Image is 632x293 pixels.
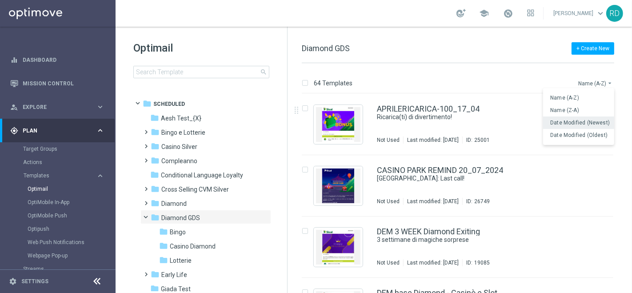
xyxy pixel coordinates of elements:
[133,41,269,55] h1: Optimail
[543,129,614,141] button: Date Modified (Oldest)
[550,107,579,113] span: Name (Z-A)
[316,107,360,142] img: 25001.jpeg
[23,169,115,262] div: Templates
[28,239,92,246] a: Web Push Notifications
[10,80,105,87] button: Mission Control
[170,257,192,265] span: Lotterie
[143,99,152,108] i: folder
[23,172,105,179] button: Templates keyboard_arrow_right
[150,284,159,293] i: folder
[302,44,350,53] span: Diamond GDS
[159,256,168,265] i: folder
[161,143,197,151] span: Casino Silver
[10,127,18,135] i: gps_fixed
[543,104,614,116] button: Name (Z-A)
[23,159,92,166] a: Actions
[462,259,490,266] div: ID:
[161,185,229,193] span: Cross Selling CVM Silver
[10,103,18,111] i: person_search
[161,114,201,122] span: Aesh Test_{X}
[606,5,623,22] div: RD
[377,236,576,244] div: 3 settimane di magiche sorprese
[28,185,92,193] a: Optimail
[10,104,105,111] button: person_search Explore keyboard_arrow_right
[170,242,216,250] span: Casino Diamond
[293,94,630,155] div: Press SPACE to select this row.
[9,277,17,285] i: settings
[23,104,96,110] span: Explore
[161,285,191,293] span: Giada Test
[377,228,480,236] a: DEM 3 WEEK Diamond Exiting
[161,171,243,179] span: Conditional Language Loyalty
[23,145,92,153] a: Target Groups
[28,212,92,219] a: OptiMobile Push
[151,199,160,208] i: folder
[10,72,104,95] div: Mission Control
[404,198,462,205] div: Last modified: [DATE]
[161,214,200,222] span: Diamond GDS
[23,265,92,273] a: Streams
[161,271,187,279] span: Early Life
[260,68,267,76] span: search
[550,95,579,101] span: Name (A-Z)
[151,142,160,151] i: folder
[28,199,92,206] a: OptiMobile In-App
[377,166,503,174] a: CASINO PARK REMIND 20_07_2024
[133,66,269,78] input: Search Template
[462,198,490,205] div: ID:
[24,173,87,178] span: Templates
[170,228,186,236] span: Bingo
[293,217,630,278] div: Press SPACE to select this row.
[377,136,400,144] div: Not Used
[10,48,104,72] div: Dashboard
[161,128,205,136] span: Bingo e Lotterie
[153,100,185,108] span: Scheduled
[377,198,400,205] div: Not Used
[159,227,168,236] i: folder
[151,128,160,136] i: folder
[96,103,104,111] i: keyboard_arrow_right
[159,241,168,250] i: folder
[316,169,360,203] img: 26749.jpeg
[10,127,105,134] button: gps_fixed Plan keyboard_arrow_right
[21,279,48,284] a: Settings
[377,236,556,244] a: 3 settimane di magiche sorprese
[28,236,115,249] div: Web Push Notifications
[161,200,187,208] span: Diamond
[543,92,614,104] button: Name (A-Z)
[479,8,489,18] span: school
[10,127,96,135] div: Plan
[151,270,160,279] i: folder
[23,72,104,95] a: Mission Control
[377,113,576,121] div: Ricarica(ti) di divertimento!
[28,209,115,222] div: OptiMobile Push
[96,126,104,135] i: keyboard_arrow_right
[10,56,18,64] i: equalizer
[577,78,614,88] button: Name (A-Z)arrow_drop_down
[28,182,115,196] div: Optimail
[28,252,92,259] a: Webpage Pop-up
[377,113,556,121] a: Ricarica(ti) di divertimento!
[150,170,159,179] i: folder
[10,103,96,111] div: Explore
[543,116,614,129] button: Date Modified (Newest)
[28,225,92,233] a: Optipush
[23,262,115,276] div: Streams
[23,48,104,72] a: Dashboard
[150,113,159,122] i: folder
[28,222,115,236] div: Optipush
[404,259,462,266] div: Last modified: [DATE]
[161,157,197,165] span: Compleanno
[474,259,490,266] div: 19085
[552,7,606,20] a: [PERSON_NAME]keyboard_arrow_down
[316,230,360,265] img: 19085.jpeg
[151,185,160,193] i: folder
[10,56,105,64] button: equalizer Dashboard
[293,155,630,217] div: Press SPACE to select this row.
[314,79,352,87] p: 64 Templates
[462,136,490,144] div: ID:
